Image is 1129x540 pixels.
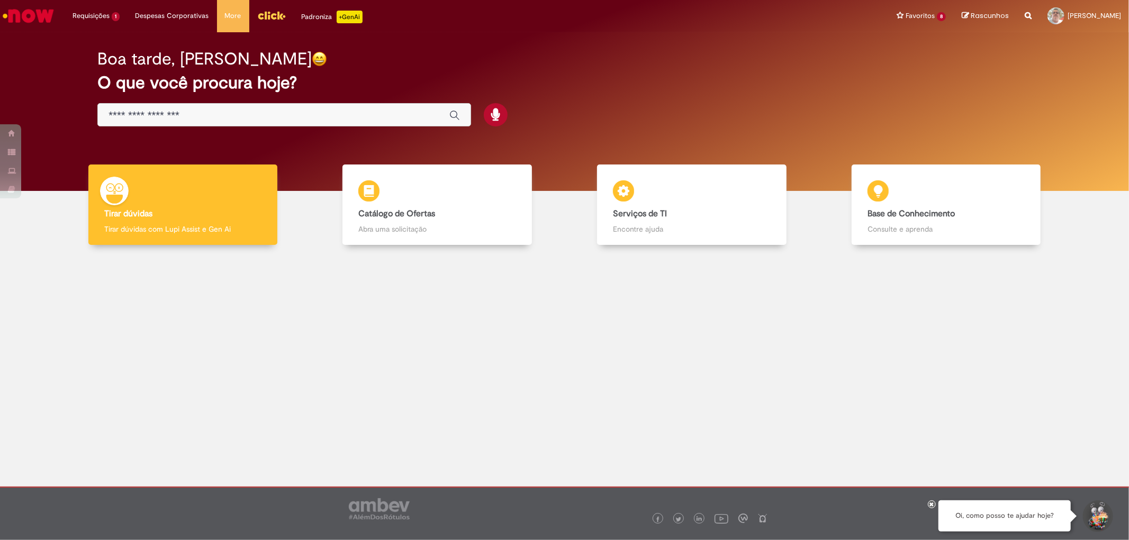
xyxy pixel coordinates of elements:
img: ServiceNow [1,5,56,26]
span: Despesas Corporativas [136,11,209,21]
b: Catálogo de Ofertas [358,208,435,219]
img: click_logo_yellow_360x200.png [257,7,286,23]
span: More [225,11,241,21]
b: Base de Conhecimento [868,208,955,219]
p: Tirar dúvidas com Lupi Assist e Gen Ai [104,224,261,234]
h2: Boa tarde, [PERSON_NAME] [97,50,312,68]
a: Catálogo de Ofertas Abra uma solicitação [310,164,565,245]
p: Abra uma solicitação [358,224,516,234]
div: Padroniza [302,11,363,23]
button: Iniciar Conversa de Suporte [1081,500,1113,532]
h2: O que você procura hoje? [97,74,1031,92]
b: Tirar dúvidas [104,208,152,219]
a: Tirar dúvidas Tirar dúvidas com Lupi Assist e Gen Ai [56,164,310,245]
p: +GenAi [337,11,363,23]
span: 8 [937,12,946,21]
p: Consulte e aprenda [868,224,1025,234]
a: Base de Conhecimento Consulte e aprenda [819,164,1073,245]
img: logo_footer_youtube.png [715,511,728,525]
b: Serviços de TI [613,208,667,219]
img: logo_footer_ambev_rotulo_gray.png [349,498,410,519]
span: [PERSON_NAME] [1068,11,1121,20]
img: logo_footer_naosei.png [758,514,767,523]
img: logo_footer_linkedin.png [697,516,702,523]
img: logo_footer_twitter.png [676,517,681,522]
p: Encontre ajuda [613,224,770,234]
span: 1 [112,12,120,21]
div: Oi, como posso te ajudar hoje? [938,500,1071,532]
img: logo_footer_workplace.png [738,514,748,523]
a: Serviços de TI Encontre ajuda [565,164,819,245]
span: Rascunhos [971,11,1009,21]
span: Requisições [73,11,110,21]
img: happy-face.png [312,51,327,67]
a: Rascunhos [962,11,1009,21]
img: logo_footer_facebook.png [655,517,661,522]
span: Favoritos [906,11,935,21]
